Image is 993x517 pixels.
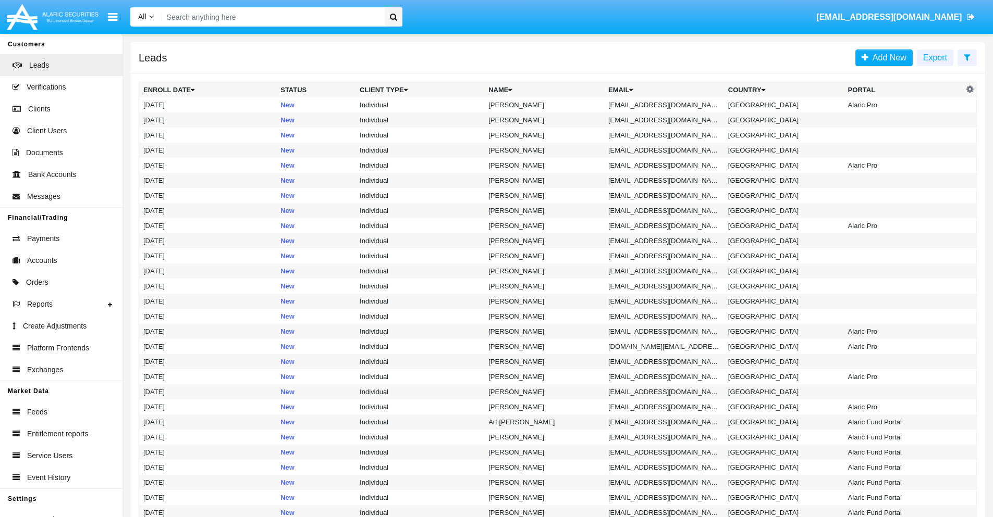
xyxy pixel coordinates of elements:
[484,445,604,460] td: [PERSON_NAME]
[355,354,484,369] td: Individual
[604,233,724,248] td: [EMAIL_ADDRESS][DOMAIN_NAME]
[604,173,724,188] td: [EMAIL_ADDRESS][DOMAIN_NAME]
[484,233,604,248] td: [PERSON_NAME]
[162,7,381,27] input: Search
[355,263,484,279] td: Individual
[484,430,604,445] td: [PERSON_NAME]
[604,309,724,324] td: [EMAIL_ADDRESS][DOMAIN_NAME]
[276,128,355,143] td: New
[724,128,844,143] td: [GEOGRAPHIC_DATA]
[355,82,484,98] th: Client Type
[130,11,162,22] a: All
[604,143,724,158] td: [EMAIL_ADDRESS][DOMAIN_NAME]
[355,128,484,143] td: Individual
[724,279,844,294] td: [GEOGRAPHIC_DATA]
[604,354,724,369] td: [EMAIL_ADDRESS][DOMAIN_NAME]
[355,112,484,128] td: Individual
[604,158,724,173] td: [EMAIL_ADDRESS][DOMAIN_NAME]
[844,414,964,430] td: Alaric Fund Portal
[139,339,277,354] td: [DATE]
[139,445,277,460] td: [DATE]
[724,82,844,98] th: Country
[5,2,100,32] img: Logo image
[276,279,355,294] td: New
[724,475,844,490] td: [GEOGRAPHIC_DATA]
[844,324,964,339] td: Alaric Pro
[604,324,724,339] td: [EMAIL_ADDRESS][DOMAIN_NAME]
[28,104,51,115] span: Clients
[27,450,72,461] span: Service Users
[139,309,277,324] td: [DATE]
[27,364,63,375] span: Exchanges
[844,445,964,460] td: Alaric Fund Portal
[604,279,724,294] td: [EMAIL_ADDRESS][DOMAIN_NAME]
[139,82,277,98] th: Enroll Date
[27,472,70,483] span: Event History
[27,299,53,310] span: Reports
[724,112,844,128] td: [GEOGRAPHIC_DATA]
[724,143,844,158] td: [GEOGRAPHIC_DATA]
[276,369,355,384] td: New
[724,399,844,414] td: [GEOGRAPHIC_DATA]
[604,430,724,445] td: [EMAIL_ADDRESS][DOMAIN_NAME]
[355,294,484,309] td: Individual
[276,248,355,263] td: New
[484,203,604,218] td: [PERSON_NAME]
[139,384,277,399] td: [DATE]
[276,399,355,414] td: New
[355,173,484,188] td: Individual
[276,158,355,173] td: New
[604,128,724,143] td: [EMAIL_ADDRESS][DOMAIN_NAME]
[276,233,355,248] td: New
[276,309,355,324] td: New
[484,112,604,128] td: [PERSON_NAME]
[276,294,355,309] td: New
[604,112,724,128] td: [EMAIL_ADDRESS][DOMAIN_NAME]
[484,399,604,414] td: [PERSON_NAME]
[724,97,844,112] td: [GEOGRAPHIC_DATA]
[484,188,604,203] td: [PERSON_NAME]
[923,53,947,62] span: Export
[27,407,47,418] span: Feeds
[844,158,964,173] td: Alaric Pro
[604,384,724,399] td: [EMAIL_ADDRESS][DOMAIN_NAME]
[139,279,277,294] td: [DATE]
[355,369,484,384] td: Individual
[355,233,484,248] td: Individual
[604,203,724,218] td: [EMAIL_ADDRESS][DOMAIN_NAME]
[604,248,724,263] td: [EMAIL_ADDRESS][DOMAIN_NAME]
[724,414,844,430] td: [GEOGRAPHIC_DATA]
[355,384,484,399] td: Individual
[139,128,277,143] td: [DATE]
[868,53,906,62] span: Add New
[844,97,964,112] td: Alaric Pro
[724,173,844,188] td: [GEOGRAPHIC_DATA]
[724,233,844,248] td: [GEOGRAPHIC_DATA]
[724,460,844,475] td: [GEOGRAPHIC_DATA]
[724,339,844,354] td: [GEOGRAPHIC_DATA]
[139,143,277,158] td: [DATE]
[139,399,277,414] td: [DATE]
[27,343,89,354] span: Platform Frontends
[276,218,355,233] td: New
[844,460,964,475] td: Alaric Fund Portal
[844,339,964,354] td: Alaric Pro
[484,263,604,279] td: [PERSON_NAME]
[604,414,724,430] td: [EMAIL_ADDRESS][DOMAIN_NAME]
[276,143,355,158] td: New
[355,188,484,203] td: Individual
[27,82,66,93] span: Verifications
[604,218,724,233] td: [EMAIL_ADDRESS][DOMAIN_NAME]
[355,490,484,505] td: Individual
[604,339,724,354] td: [DOMAIN_NAME][EMAIL_ADDRESS][DOMAIN_NAME]
[139,490,277,505] td: [DATE]
[27,125,67,136] span: Client Users
[484,354,604,369] td: [PERSON_NAME]
[604,460,724,475] td: [EMAIL_ADDRESS][DOMAIN_NAME]
[724,445,844,460] td: [GEOGRAPHIC_DATA]
[276,384,355,399] td: New
[138,12,146,21] span: All
[276,112,355,128] td: New
[355,158,484,173] td: Individual
[724,203,844,218] td: [GEOGRAPHIC_DATA]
